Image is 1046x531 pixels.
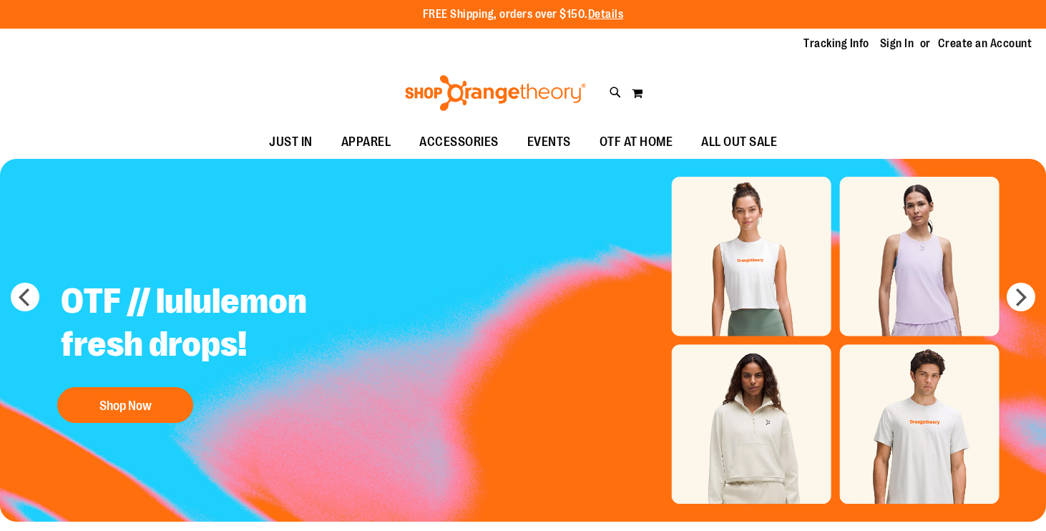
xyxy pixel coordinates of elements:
[588,8,624,21] a: Details
[57,387,193,423] button: Shop Now
[50,269,406,380] h2: OTF // lululemon fresh drops!
[341,126,391,158] span: APPAREL
[50,269,406,430] a: OTF // lululemon fresh drops! Shop Now
[269,126,313,158] span: JUST IN
[403,75,588,111] img: Shop Orangetheory
[600,126,673,158] span: OTF AT HOME
[11,283,39,311] button: prev
[1007,283,1035,311] button: next
[701,126,777,158] span: ALL OUT SALE
[419,126,499,158] span: ACCESSORIES
[880,36,914,52] a: Sign In
[423,6,624,23] p: FREE Shipping, orders over $150.
[803,36,869,52] a: Tracking Info
[938,36,1032,52] a: Create an Account
[527,126,571,158] span: EVENTS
